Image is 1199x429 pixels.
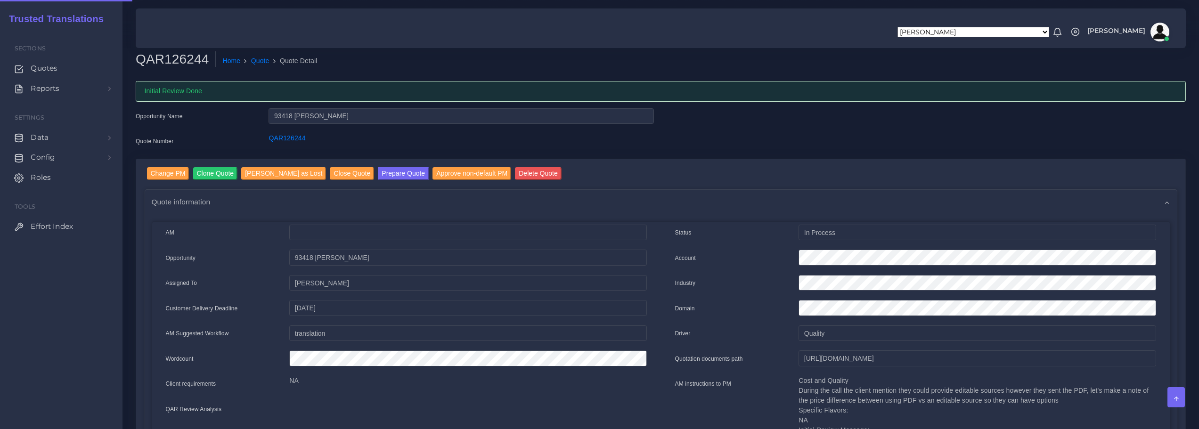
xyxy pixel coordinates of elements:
input: Approve non-default PM [432,167,511,180]
a: Reports [7,79,115,98]
a: QAR126244 [269,134,305,142]
a: Quote [251,56,269,66]
a: Roles [7,168,115,187]
label: Wordcount [166,355,194,363]
label: Driver [675,329,691,338]
label: Domain [675,304,695,313]
h2: Trusted Translations [2,13,104,24]
input: Delete Quote [515,167,562,180]
label: Status [675,228,692,237]
span: Effort Index [31,221,73,232]
label: AM instructions to PM [675,380,732,388]
a: [PERSON_NAME]avatar [1083,23,1173,41]
div: Quote information [145,190,1177,214]
label: Opportunity Name [136,112,183,121]
a: Effort Index [7,217,115,236]
label: QAR Review Analysis [166,405,222,413]
label: Quote Number [136,137,173,146]
label: Account [675,254,696,262]
input: [PERSON_NAME] as Lost [241,167,326,180]
span: [PERSON_NAME] [1087,27,1145,34]
input: Clone Quote [193,167,238,180]
label: Quotation documents path [675,355,743,363]
a: Data [7,128,115,147]
a: Home [222,56,240,66]
label: Opportunity [166,254,196,262]
input: Change PM [147,167,189,180]
span: Sections [15,45,46,52]
span: Data [31,132,49,143]
label: Industry [675,279,696,287]
a: Trusted Translations [2,11,104,27]
img: avatar [1150,23,1169,41]
a: Prepare Quote [378,167,429,182]
span: Settings [15,114,44,121]
span: Roles [31,172,51,183]
span: Quotes [31,63,57,73]
a: Quotes [7,58,115,78]
label: AM [166,228,174,237]
span: Tools [15,203,36,210]
div: Initial Review Done [136,81,1186,102]
label: Customer Delivery Deadline [166,304,238,313]
input: Close Quote [330,167,374,180]
h2: QAR126244 [136,51,216,67]
label: AM Suggested Workflow [166,329,229,338]
span: Reports [31,83,59,94]
label: Assigned To [166,279,197,287]
a: Config [7,147,115,167]
span: Config [31,152,55,162]
p: NA [289,376,646,386]
li: Quote Detail [269,56,318,66]
span: Quote information [152,196,211,207]
button: Prepare Quote [378,167,429,180]
input: pm [289,275,646,291]
label: Client requirements [166,380,216,388]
